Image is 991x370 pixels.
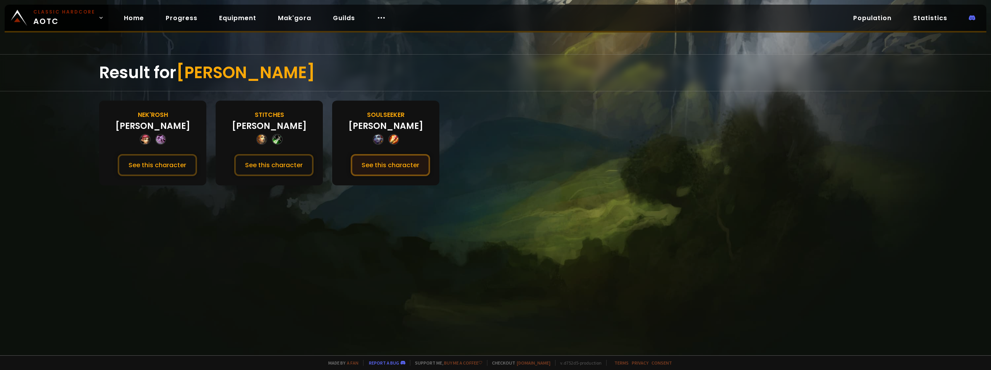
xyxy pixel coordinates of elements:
[347,360,358,366] a: a fan
[159,10,204,26] a: Progress
[232,120,307,132] div: [PERSON_NAME]
[444,360,482,366] a: Buy me a coffee
[33,9,95,27] span: AOTC
[410,360,482,366] span: Support me,
[176,61,315,84] span: [PERSON_NAME]
[33,9,95,15] small: Classic Hardcore
[367,110,405,120] div: Soulseeker
[272,10,317,26] a: Mak'gora
[652,360,672,366] a: Consent
[555,360,602,366] span: v. d752d5 - production
[327,10,361,26] a: Guilds
[255,110,284,120] div: Stitches
[118,10,150,26] a: Home
[369,360,399,366] a: Report a bug
[115,120,190,132] div: [PERSON_NAME]
[351,154,430,176] button: See this character
[517,360,550,366] a: [DOMAIN_NAME]
[138,110,168,120] div: Nek'Rosh
[118,154,197,176] button: See this character
[632,360,648,366] a: Privacy
[213,10,262,26] a: Equipment
[614,360,629,366] a: Terms
[907,10,953,26] a: Statistics
[5,5,108,31] a: Classic HardcoreAOTC
[487,360,550,366] span: Checkout
[847,10,898,26] a: Population
[348,120,423,132] div: [PERSON_NAME]
[99,55,892,91] div: Result for
[234,154,314,176] button: See this character
[324,360,358,366] span: Made by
